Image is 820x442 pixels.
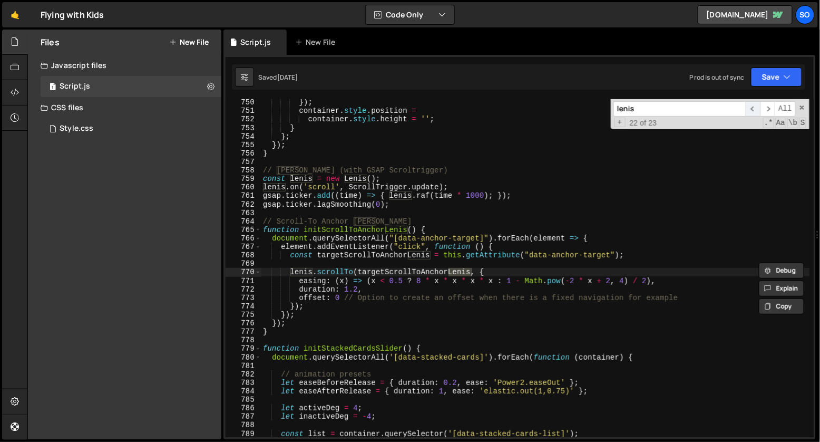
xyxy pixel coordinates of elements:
[759,263,804,278] button: Debug
[2,2,28,27] a: 🤙
[226,277,261,285] div: 771
[799,118,806,128] span: Search In Selection
[226,115,261,123] div: 752
[258,73,298,82] div: Saved
[613,101,746,117] input: Search for
[226,336,261,344] div: 778
[796,5,815,24] a: SO
[60,124,93,133] div: Style.css
[614,118,626,127] span: Toggle Replace mode
[226,370,261,379] div: 782
[226,379,261,387] div: 783
[626,119,661,127] span: 22 of 23
[226,132,261,141] div: 754
[787,118,798,128] span: Whole Word Search
[759,299,804,314] button: Copy
[226,158,261,166] div: 757
[60,82,90,91] div: Script.js
[169,38,209,46] button: New File
[690,73,745,82] div: Prod is out of sync
[226,260,261,268] div: 769
[226,430,261,438] div: 789
[226,396,261,404] div: 785
[226,319,261,328] div: 776
[226,294,261,302] div: 773
[759,281,804,296] button: Explain
[226,107,261,115] div: 751
[226,183,261,191] div: 760
[226,217,261,226] div: 764
[226,209,261,217] div: 763
[226,166,261,175] div: 758
[226,141,261,149] div: 755
[226,311,261,319] div: 775
[775,101,796,117] span: Alt-Enter
[226,285,261,294] div: 772
[226,362,261,370] div: 781
[41,8,104,21] div: Flying with Kids
[751,68,802,87] button: Save
[226,200,261,209] div: 762
[226,387,261,396] div: 784
[226,149,261,158] div: 756
[226,234,261,243] div: 766
[28,97,221,118] div: CSS files
[41,76,221,97] div: 15869/42324.js
[226,404,261,412] div: 786
[226,175,261,183] div: 759
[760,101,775,117] span: ​
[226,226,261,234] div: 765
[41,36,60,48] h2: Files
[295,37,339,47] div: New File
[226,191,261,200] div: 761
[226,344,261,353] div: 779
[28,55,221,76] div: Javascript files
[226,412,261,421] div: 787
[775,118,786,128] span: CaseSensitive Search
[226,124,261,132] div: 753
[226,243,261,251] div: 767
[226,98,261,107] div: 750
[746,101,760,117] span: ​
[50,83,56,92] span: 1
[226,302,261,311] div: 774
[277,73,298,82] div: [DATE]
[41,118,221,139] div: 15869/43637.css
[226,353,261,362] div: 780
[763,118,774,128] span: RegExp Search
[240,37,271,47] div: Script.js
[226,328,261,336] div: 777
[698,5,793,24] a: [DOMAIN_NAME]
[366,5,454,24] button: Code Only
[226,421,261,429] div: 788
[226,268,261,276] div: 770
[226,251,261,260] div: 768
